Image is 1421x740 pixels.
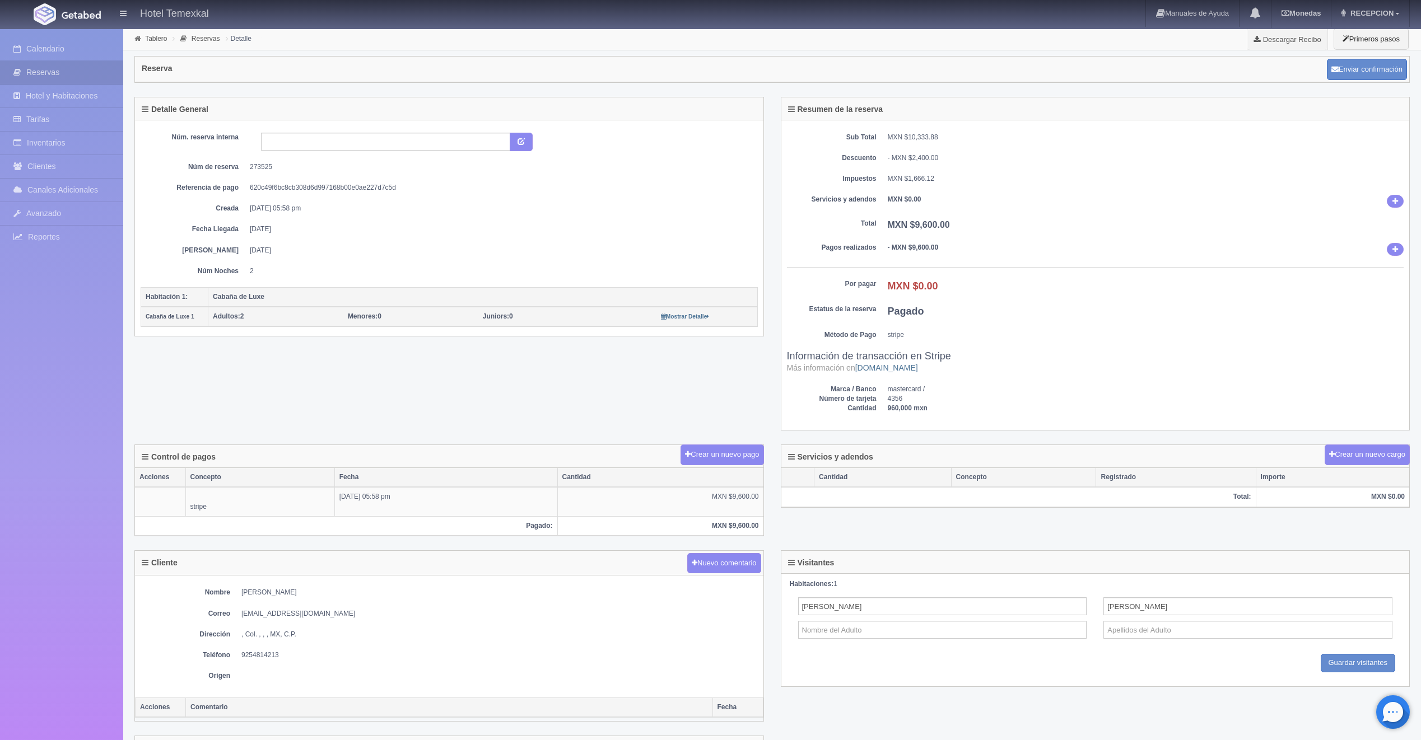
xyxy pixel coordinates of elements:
[888,280,938,292] b: MXN $0.00
[213,312,240,320] strong: Adultos:
[787,330,877,340] dt: Método de Pago
[140,6,209,20] h4: Hotel Temexkal
[781,487,1256,507] th: Total:
[149,133,239,142] dt: Núm. reserva interna
[142,105,208,114] h4: Detalle General
[149,266,239,276] dt: Núm Noches
[142,559,178,567] h4: Cliente
[787,133,877,142] dt: Sub Total
[149,246,239,255] dt: [PERSON_NAME]
[62,11,101,19] img: Getabed
[1325,444,1410,465] button: Crear un nuevo cargo
[687,553,761,574] button: Nuevo comentario
[888,385,1404,394] dd: mastercard /
[787,279,877,289] dt: Por pagar
[888,394,1404,404] dd: 4356
[951,468,1096,487] th: Concepto
[787,394,877,404] dt: Número de tarjeta
[208,287,758,307] th: Cabaña de Luxe
[241,609,758,619] dd: [EMAIL_ADDRESS][DOMAIN_NAME]
[141,588,230,597] dt: Nombre
[149,224,239,234] dt: Fecha Llegada
[142,64,173,73] h4: Reserva
[348,312,381,320] span: 0
[888,153,1404,163] div: - MXN $2,400.00
[787,153,877,163] dt: Descuento
[1282,9,1321,17] b: Monedas
[1334,28,1409,50] button: Primeros pasos
[146,313,194,320] small: Cabaña de Luxe 1
[223,33,254,44] li: Detalle
[136,698,186,718] th: Acciones
[142,453,216,461] h4: Control de pagos
[888,133,1404,142] dd: MXN $10,333.88
[186,698,713,718] th: Comentario
[213,312,244,320] span: 2
[250,204,749,213] dd: [DATE] 05:58 pm
[661,313,710,320] small: Mostrar Detalle
[888,195,921,203] b: MXN $0.00
[787,305,877,314] dt: Estatus de la reserva
[787,363,918,372] small: Más información en
[135,468,185,487] th: Acciones
[557,468,763,487] th: Cantidad
[888,243,939,251] b: - MXN $9,600.00
[1247,28,1327,50] a: Descargar Recibo
[1096,468,1256,487] th: Registrado
[1321,654,1396,672] input: Guardar visitantes
[557,487,763,516] td: MXN $9,600.00
[241,588,758,597] dd: [PERSON_NAME]
[149,183,239,193] dt: Referencia de pago
[681,444,763,465] button: Crear un nuevo pago
[141,650,230,660] dt: Teléfono
[250,246,749,255] dd: [DATE]
[661,312,710,320] a: Mostrar Detalle
[34,3,56,25] img: Getabed
[334,468,557,487] th: Fecha
[1256,487,1409,507] th: MXN $0.00
[787,404,877,413] dt: Cantidad
[888,330,1404,340] dd: stripe
[787,385,877,394] dt: Marca / Banco
[888,404,928,412] b: 960,000 mxn
[141,630,230,639] dt: Dirección
[787,243,877,252] dt: Pagos realizados
[788,559,835,567] h4: Visitantes
[788,453,873,461] h4: Servicios y adendos
[483,312,513,320] span: 0
[787,219,877,228] dt: Total
[250,183,749,193] dd: 620c49f6bc8cb308d6d997168b00e0ae227d7c5d
[790,580,834,588] strong: Habitaciones:
[790,579,1401,589] div: 1
[149,204,239,213] dt: Creada
[888,174,1404,184] dd: MXN $1,666.12
[192,35,220,43] a: Reservas
[185,468,334,487] th: Concepto
[146,293,188,301] b: Habitación 1:
[788,105,883,114] h4: Resumen de la reserva
[149,162,239,172] dt: Núm de reserva
[241,650,758,660] dd: 9254814213
[241,630,758,639] dd: , Col. , , , MX, C.P.
[250,266,749,276] dd: 2
[334,487,557,516] td: [DATE] 05:58 pm
[141,609,230,619] dt: Correo
[888,220,950,230] b: MXN $9,600.00
[250,162,749,172] dd: 273525
[483,312,509,320] strong: Juniors:
[855,363,918,372] a: [DOMAIN_NAME]
[888,306,924,317] b: Pagado
[814,468,952,487] th: Cantidad
[787,351,1404,373] h3: Información de transacción en Stripe
[348,312,378,320] strong: Menores:
[1256,468,1409,487] th: Importe
[557,516,763,535] th: MXN $9,600.00
[712,698,763,718] th: Fecha
[1103,597,1392,615] input: Apellidos del Adulto
[185,487,334,516] td: stripe
[787,174,877,184] dt: Impuestos
[1348,9,1394,17] span: RECEPCION
[145,35,167,43] a: Tablero
[798,597,1087,615] input: Nombre del Adulto
[1327,59,1407,80] button: Enviar confirmación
